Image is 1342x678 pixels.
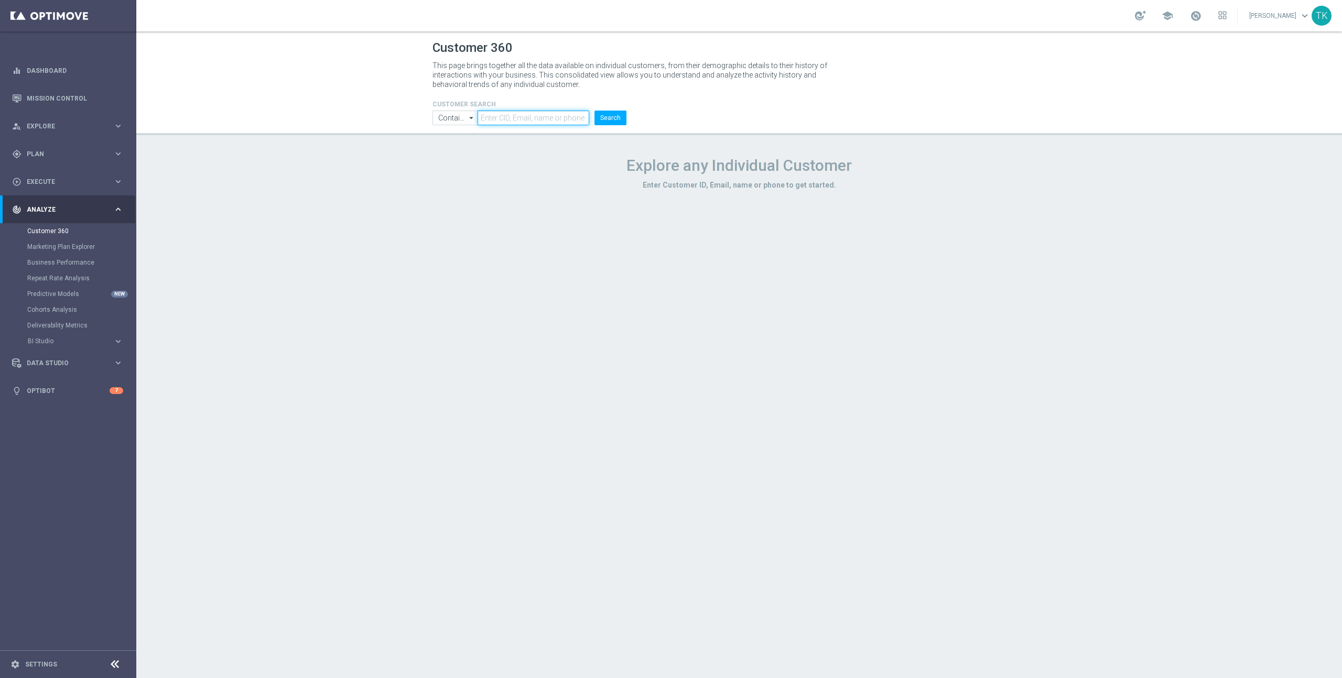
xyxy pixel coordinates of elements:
[27,227,109,235] a: Customer 360
[27,258,109,267] a: Business Performance
[113,336,123,346] i: keyboard_arrow_right
[12,377,123,404] div: Optibot
[1312,6,1332,26] div: TK
[27,305,109,314] a: Cohorts Analysis
[432,40,1046,56] h1: Customer 360
[12,122,21,131] i: person_search
[113,204,123,214] i: keyboard_arrow_right
[467,111,477,125] i: arrow_drop_down
[432,111,478,125] input: Contains
[27,321,109,330] a: Deliverability Metrics
[27,239,135,255] div: Marketing Plan Explorer
[12,94,124,103] button: Mission Control
[27,243,109,251] a: Marketing Plan Explorer
[27,360,113,366] span: Data Studio
[27,151,113,157] span: Plan
[113,149,123,159] i: keyboard_arrow_right
[28,338,103,344] span: BI Studio
[12,205,124,214] button: track_changes Analyze keyboard_arrow_right
[594,111,626,125] button: Search
[12,149,113,159] div: Plan
[12,177,21,187] i: play_circle_outline
[113,177,123,187] i: keyboard_arrow_right
[27,333,135,349] div: BI Studio
[27,57,123,84] a: Dashboard
[1248,8,1312,24] a: [PERSON_NAME]keyboard_arrow_down
[12,359,124,367] button: Data Studio keyboard_arrow_right
[12,149,21,159] i: gps_fixed
[27,206,113,213] span: Analyze
[12,150,124,158] button: gps_fixed Plan keyboard_arrow_right
[12,205,21,214] i: track_changes
[25,661,57,668] a: Settings
[27,255,135,270] div: Business Performance
[12,205,113,214] div: Analyze
[12,358,113,368] div: Data Studio
[110,387,123,394] div: 7
[27,223,135,239] div: Customer 360
[27,84,123,112] a: Mission Control
[478,111,589,125] input: Enter CID, Email, name or phone
[12,177,113,187] div: Execute
[12,122,113,131] div: Explore
[432,156,1046,175] h1: Explore any Individual Customer
[432,61,836,89] p: This page brings together all the data available on individual customers, from their demographic ...
[27,302,135,318] div: Cohorts Analysis
[27,274,109,282] a: Repeat Rate Analysis
[1162,10,1173,21] span: school
[28,338,113,344] div: BI Studio
[12,122,124,130] button: person_search Explore keyboard_arrow_right
[12,67,124,75] button: equalizer Dashboard
[10,660,20,669] i: settings
[27,123,113,129] span: Explore
[432,180,1046,190] h3: Enter Customer ID, Email, name or phone to get started.
[432,101,626,108] h4: CUSTOMER SEARCH
[111,291,128,298] div: NEW
[1299,10,1311,21] span: keyboard_arrow_down
[12,84,123,112] div: Mission Control
[27,286,135,302] div: Predictive Models
[12,178,124,186] button: play_circle_outline Execute keyboard_arrow_right
[27,337,124,345] button: BI Studio keyboard_arrow_right
[27,270,135,286] div: Repeat Rate Analysis
[27,290,109,298] a: Predictive Models
[12,57,123,84] div: Dashboard
[113,358,123,368] i: keyboard_arrow_right
[27,377,110,404] a: Optibot
[113,121,123,131] i: keyboard_arrow_right
[12,66,21,75] i: equalizer
[12,387,124,395] button: lightbulb Optibot 7
[27,179,113,185] span: Execute
[12,386,21,396] i: lightbulb
[27,318,135,333] div: Deliverability Metrics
